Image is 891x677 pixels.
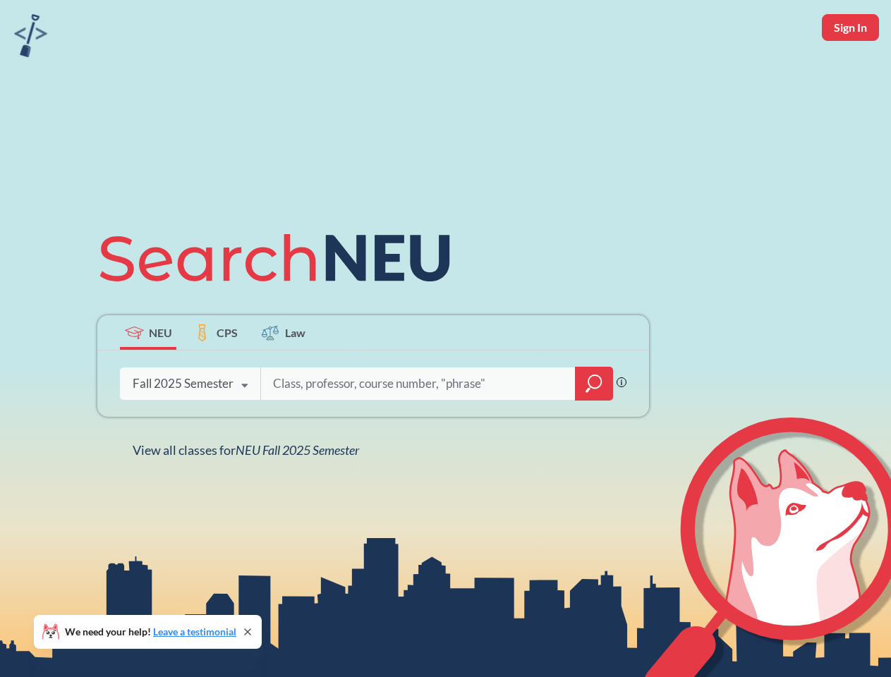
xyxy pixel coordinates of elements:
span: We need your help! [65,627,236,637]
span: NEU Fall 2025 Semester [236,442,359,458]
img: sandbox logo [14,14,47,57]
div: magnifying glass [575,367,613,401]
span: View all classes for [133,442,359,458]
button: Sign In [822,14,879,41]
span: CPS [217,324,238,341]
span: NEU [149,324,172,341]
a: Leave a testimonial [153,626,236,638]
svg: magnifying glass [586,374,602,394]
a: sandbox logo [14,14,47,61]
span: Law [285,324,305,341]
input: Class, professor, course number, "phrase" [272,369,565,398]
div: Fall 2025 Semester [133,376,234,391]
